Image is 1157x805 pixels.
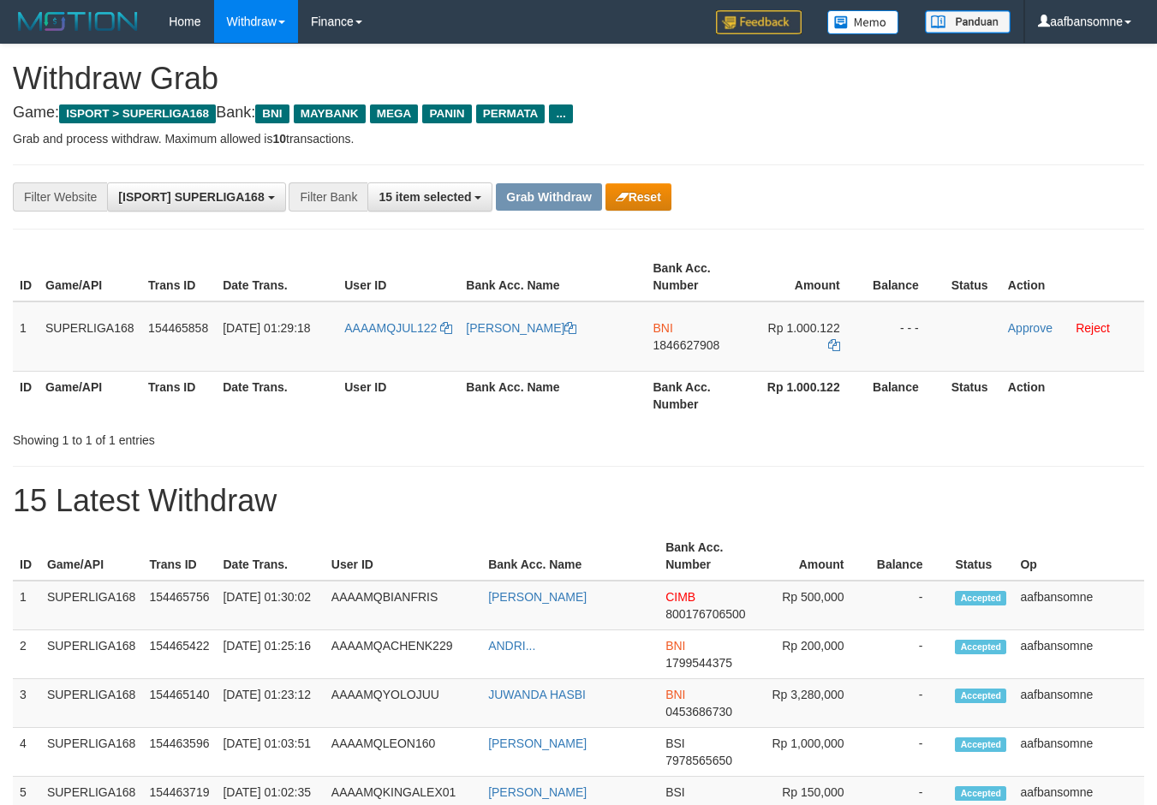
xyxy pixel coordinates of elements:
[118,190,264,204] span: [ISPORT] SUPERLIGA168
[870,728,949,777] td: -
[925,10,1011,33] img: panduan.png
[757,532,870,581] th: Amount
[39,371,141,420] th: Game/API
[488,688,586,701] a: JUWANDA HASBI
[289,182,367,212] div: Filter Bank
[665,639,685,653] span: BNI
[665,736,685,750] span: BSI
[757,679,870,728] td: Rp 3,280,000
[107,182,285,212] button: [ISPORT] SUPERLIGA168
[665,656,732,670] span: Copy 1799544375 to clipboard
[1013,532,1144,581] th: Op
[757,630,870,679] td: Rp 200,000
[948,532,1013,581] th: Status
[665,590,695,604] span: CIMB
[325,728,481,777] td: AAAAMQLEON160
[955,786,1006,801] span: Accepted
[955,689,1006,703] span: Accepted
[1013,728,1144,777] td: aafbansomne
[13,484,1144,518] h1: 15 Latest Withdraw
[747,371,866,420] th: Rp 1.000.122
[13,630,40,679] td: 2
[716,10,802,34] img: Feedback.jpg
[13,532,40,581] th: ID
[757,581,870,630] td: Rp 500,000
[216,371,337,420] th: Date Trans.
[665,705,732,719] span: Copy 0453686730 to clipboard
[344,321,437,335] span: AAAAMQJUL122
[13,679,40,728] td: 3
[955,737,1006,752] span: Accepted
[665,754,732,767] span: Copy 7978565650 to clipboard
[13,728,40,777] td: 4
[325,581,481,630] td: AAAAMQBIANFRIS
[476,104,546,123] span: PERMATA
[142,728,216,777] td: 154463596
[337,371,459,420] th: User ID
[647,253,747,301] th: Bank Acc. Number
[459,253,646,301] th: Bank Acc. Name
[325,679,481,728] td: AAAAMQYOLOJUU
[255,104,289,123] span: BNI
[294,104,366,123] span: MAYBANK
[955,640,1006,654] span: Accepted
[142,630,216,679] td: 154465422
[459,371,646,420] th: Bank Acc. Name
[1013,679,1144,728] td: aafbansomne
[647,371,747,420] th: Bank Acc. Number
[223,321,310,335] span: [DATE] 01:29:18
[325,532,481,581] th: User ID
[870,532,949,581] th: Balance
[141,253,216,301] th: Trans ID
[496,183,601,211] button: Grab Withdraw
[370,104,419,123] span: MEGA
[13,581,40,630] td: 1
[142,581,216,630] td: 154465756
[13,9,143,34] img: MOTION_logo.png
[379,190,471,204] span: 15 item selected
[488,639,535,653] a: ANDRI...
[39,301,141,372] td: SUPERLIGA168
[653,338,720,352] span: Copy 1846627908 to clipboard
[13,301,39,372] td: 1
[1008,321,1053,335] a: Approve
[488,590,587,604] a: [PERSON_NAME]
[747,253,866,301] th: Amount
[870,679,949,728] td: -
[1001,253,1144,301] th: Action
[665,607,745,621] span: Copy 800176706500 to clipboard
[59,104,216,123] span: ISPORT > SUPERLIGA168
[945,371,1001,420] th: Status
[481,532,659,581] th: Bank Acc. Name
[13,130,1144,147] p: Grab and process withdraw. Maximum allowed is transactions.
[653,321,673,335] span: BNI
[549,104,572,123] span: ...
[13,253,39,301] th: ID
[866,253,945,301] th: Balance
[13,182,107,212] div: Filter Website
[216,253,337,301] th: Date Trans.
[344,321,452,335] a: AAAAMQJUL122
[945,253,1001,301] th: Status
[955,591,1006,605] span: Accepted
[768,321,840,335] span: Rp 1.000.122
[665,785,685,799] span: BSI
[488,736,587,750] a: [PERSON_NAME]
[13,104,1144,122] h4: Game: Bank:
[142,679,216,728] td: 154465140
[40,581,143,630] td: SUPERLIGA168
[1013,581,1144,630] td: aafbansomne
[216,532,324,581] th: Date Trans.
[866,301,945,372] td: - - -
[40,679,143,728] td: SUPERLIGA168
[141,371,216,420] th: Trans ID
[665,688,685,701] span: BNI
[148,321,208,335] span: 154465858
[142,532,216,581] th: Trans ID
[659,532,757,581] th: Bank Acc. Number
[1076,321,1110,335] a: Reject
[367,182,492,212] button: 15 item selected
[40,728,143,777] td: SUPERLIGA168
[488,785,587,799] a: [PERSON_NAME]
[272,132,286,146] strong: 10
